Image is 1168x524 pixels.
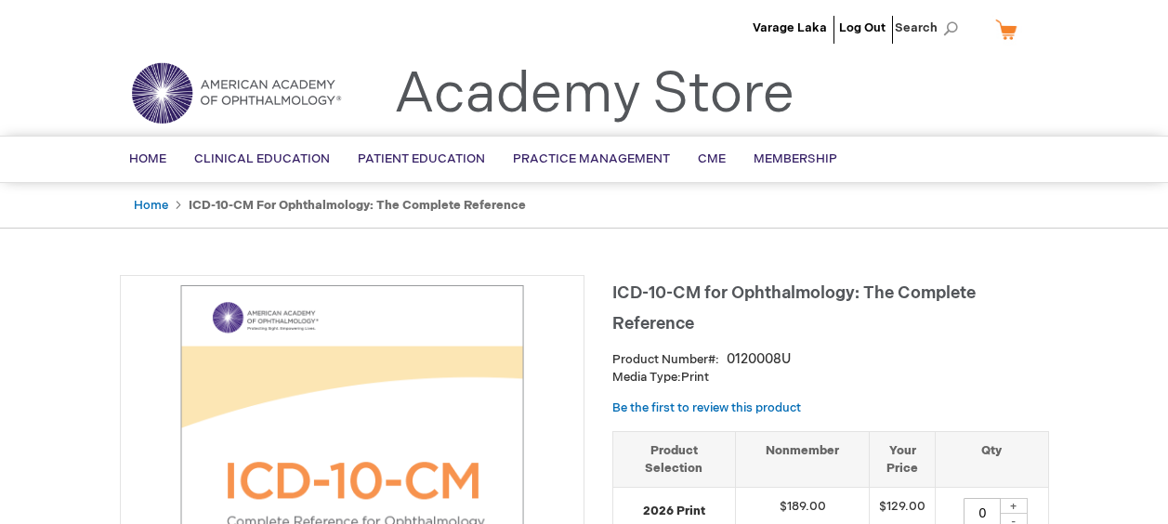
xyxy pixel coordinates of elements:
span: Search [895,9,965,46]
a: Log Out [839,20,886,35]
a: Home [134,198,168,213]
span: Practice Management [513,151,670,166]
span: Clinical Education [194,151,330,166]
strong: 2026 Print [623,503,727,520]
strong: Product Number [612,352,719,367]
span: Membership [754,151,837,166]
th: Your Price [870,431,936,487]
strong: ICD-10-CM for Ophthalmology: The Complete Reference [189,198,526,213]
span: CME [698,151,726,166]
span: Patient Education [358,151,485,166]
th: Qty [936,431,1048,487]
p: Print [612,369,1049,386]
div: + [1000,498,1028,514]
a: Be the first to review this product [612,400,801,415]
span: ICD-10-CM for Ophthalmology: The Complete Reference [612,283,976,334]
th: Nonmember [736,431,870,487]
th: Product Selection [613,431,736,487]
span: Home [129,151,166,166]
a: Varage Laka [753,20,827,35]
div: 0120008U [727,350,791,369]
strong: Media Type: [612,370,681,385]
a: Academy Store [394,61,794,128]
